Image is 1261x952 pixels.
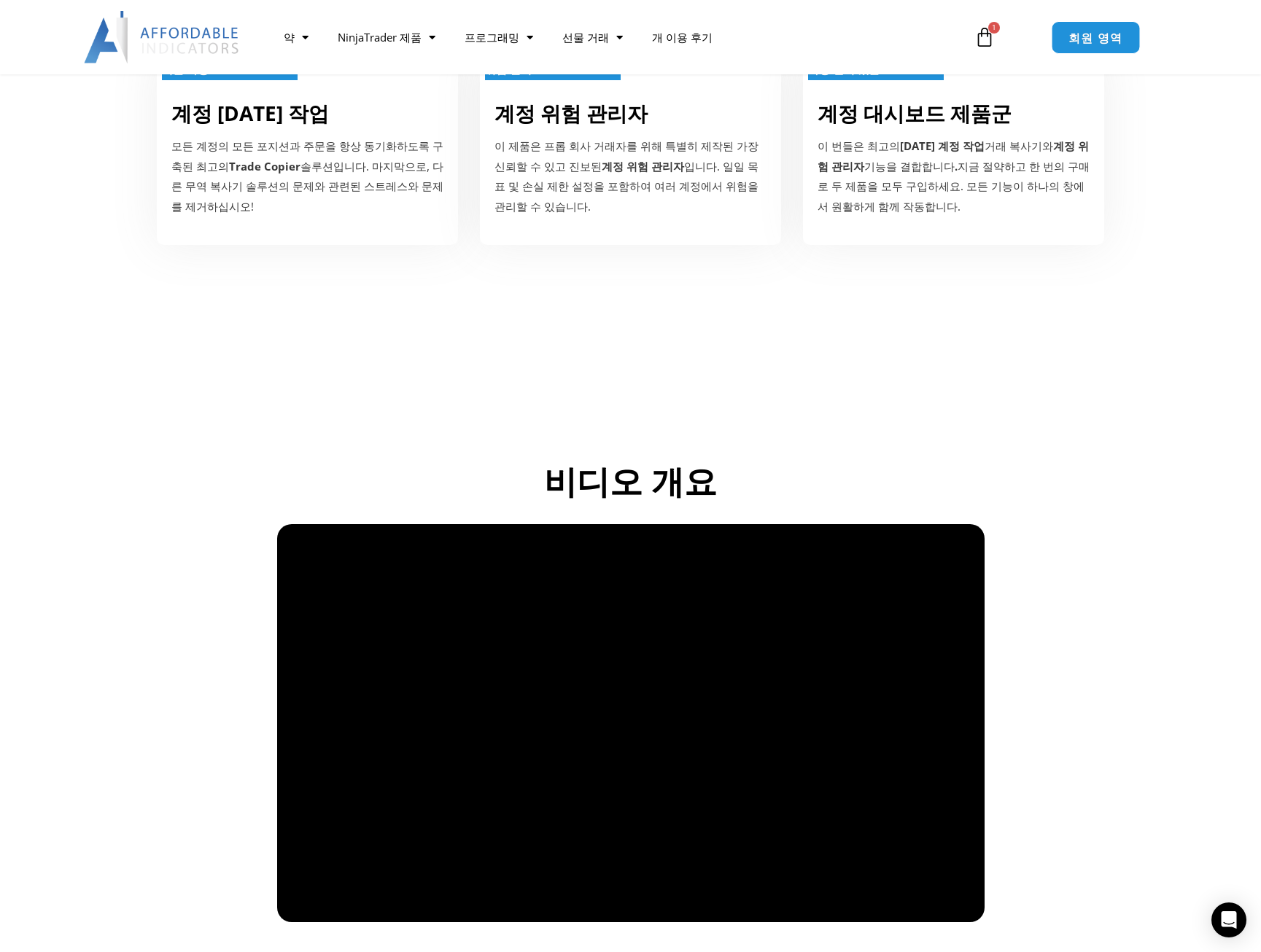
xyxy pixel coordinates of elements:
div: 인터콤 메신저 열기 [1211,902,1246,937]
p: 모든 계정의 모든 포지션과 주문을 항상 동기화하도록 구축된 최고의 솔루션입니다. 마지막으로, 다른 무역 복사기 솔루션의 문제와 관련된 스트레스와 문제를 제거하십시오! [171,136,443,217]
a: 계정 [DATE] 작업 [171,99,329,127]
font: 선물 거래 [562,30,609,44]
b: 계정 위험 관리자 [818,138,1089,173]
a: 1 [952,16,1017,58]
p: 이 제품은 프롭 회사 거래자를 위해 특별히 제작된 가장 신뢰할 수 있고 진보된 입니다. 일일 목표 및 손실 제한 설정을 포함하여 여러 계정에서 위험을 관리할 수 있습니다. [494,136,767,217]
a: 약 [269,20,323,54]
div: 이 번들은 최고의 거래 복사기와 기능을 결합합니다 지금 절약하고 한 번의 구매로 두 제품을 모두 구입하세요. 모든 기능이 하나의 창에서 원활하게 함께 작동합니다. [818,136,1090,217]
iframe: My NinjaTrader Trade Copier | Summary & Latest Updates [277,524,985,922]
strong: Trade Copier [229,159,300,173]
a: 프로그래밍 [450,20,548,54]
img: LogoAI | Affordable Indicators – NinjaTrader [84,11,241,63]
a: 회원 영역 [1052,20,1141,53]
nav: 메뉴 [269,20,958,54]
font: NinjaTrader 제품 [338,30,422,44]
a: 개 이용 후기 [637,20,727,54]
strong: 계정 위험 관리자 [602,159,684,173]
h2: 비디오 개요 [222,460,1039,503]
iframe: Customer reviews powered by Trustpilot [182,311,1079,413]
font: 프로그래밍 [465,30,519,44]
a: 선물 거래 [548,20,637,54]
a: 계정 위험 관리자 [494,99,648,127]
span: 1 [988,22,1000,34]
strong: 위험 관리 [485,62,532,77]
a: 계정 대시보드 제품군 [818,99,1012,127]
strong: 기본 사항 [162,62,209,77]
b: [DATE] 계정 작업 [900,138,985,153]
a: NinjaTrader 제품 [323,20,450,54]
span: 회원 영역 [1068,31,1123,44]
b: . [955,159,958,173]
font: 약 [284,30,295,44]
strong: 가장 인기 있는 [808,62,880,77]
